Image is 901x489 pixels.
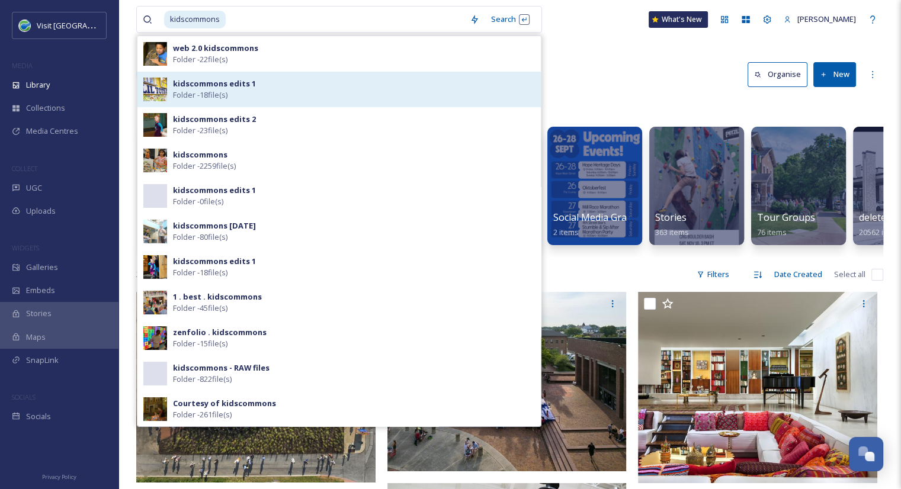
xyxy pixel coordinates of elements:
img: 7d2d144a-203d-4823-be2c-108becf642cb.jpg [143,220,167,243]
img: aa93ed13-fdcc-41cd-ae33-7a503ae64633.jpg [143,78,167,101]
img: 2025 EC MP Elipsis_001_1.jpg [136,292,376,482]
img: 1de64a02-a1ab-4608-9485-90f0be281d79.jpg [143,397,167,421]
a: Tour Groups76 items [757,212,815,237]
span: Collections [26,102,65,114]
span: Privacy Policy [42,473,76,481]
span: 23 file s [136,269,160,280]
span: Select all [834,269,865,280]
strong: kidscommons edits 1 [173,185,256,195]
span: kidscommons [164,11,226,28]
img: 84eb45a3-8737-442e-9c43-a2814cef0e5b.jpg [143,42,167,66]
span: SOCIALS [12,393,36,401]
span: MEDIA [12,61,33,70]
span: Folder - 23 file(s) [173,125,227,136]
span: Library [26,79,50,91]
span: Galleries [26,262,58,273]
span: Maps [26,332,46,343]
img: 1d6047e1-f9ba-498c-954b-6944acfc126a.jpg [143,326,167,350]
strong: kidscommons edits 2 [173,114,256,124]
span: Folder - 18 file(s) [173,267,227,278]
span: WIDGETS [12,243,39,252]
span: Folder - 80 file(s) [173,231,227,243]
strong: kidscommons edits 1 [173,256,256,266]
button: Organise [748,62,807,86]
span: Social Media Graphics [553,211,650,224]
strong: kidscommons [173,149,227,160]
div: Search [485,8,536,31]
span: Folder - 22 file(s) [173,54,227,65]
img: 9c63ecfa-706b-4c73-ade1-815467110434.jpg [143,255,167,279]
img: MillerHouse-credit Hadley Fruits for Landmark Columbus Foundation (19).jpg [638,292,877,483]
span: COLLECT [12,164,37,173]
span: Stories [655,211,687,224]
span: 20562 items [859,227,901,237]
span: delete [859,211,886,224]
strong: kidscommons [DATE] [173,220,256,231]
span: Folder - 2259 file(s) [173,160,236,172]
a: [PERSON_NAME] [778,8,862,31]
span: Uploads [26,205,56,217]
span: 2 items [553,227,579,237]
button: Open Chat [849,437,883,471]
span: Folder - 822 file(s) [173,374,232,385]
strong: kidscommons edits 1 [173,78,256,89]
span: Folder - 261 file(s) [173,409,232,420]
span: Tour Groups [757,211,815,224]
div: Date Created [768,263,828,286]
span: Folder - 18 file(s) [173,89,227,101]
img: cvctwitlogo_400x400.jpg [19,20,31,31]
span: Folder - 0 file(s) [173,196,223,207]
strong: 1 . best . kidscommons [173,291,262,302]
button: New [813,62,856,86]
strong: Courtesy of kidscommons [173,398,276,408]
img: 8acbfab2-cd1e-41d3-9252-90875b9574f9.jpg [143,291,167,314]
span: 76 items [757,227,787,237]
a: Privacy Policy [42,469,76,483]
span: SnapLink [26,355,59,366]
strong: kidscommons - RAW files [173,362,270,373]
span: Media Centres [26,126,78,137]
a: delete20562 items [859,212,901,237]
span: Folder - 15 file(s) [173,338,227,349]
a: Social Media Graphics2 items [553,212,650,237]
span: Visit [GEOGRAPHIC_DATA] [US_STATE] [37,20,171,31]
span: Folder - 45 file(s) [173,303,227,314]
a: Organise [748,62,813,86]
span: 363 items [655,227,689,237]
span: Stories [26,308,52,319]
span: UGC [26,182,42,194]
span: Embeds [26,285,55,296]
strong: web 2.0 kidscommons [173,43,258,53]
img: 3f2469ac-85e8-410f-8acf-737f6a9a390a.jpg [143,113,167,137]
a: What's New [649,11,708,28]
span: [PERSON_NAME] [797,14,856,24]
span: Socials [26,411,51,422]
a: Stories363 items [655,212,689,237]
strong: zenfolio . kidscommons [173,327,267,337]
div: Filters [691,263,735,286]
img: 39620c1e-ea87-4a84-8538-ca9e8fd075d5.jpg [143,149,167,172]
